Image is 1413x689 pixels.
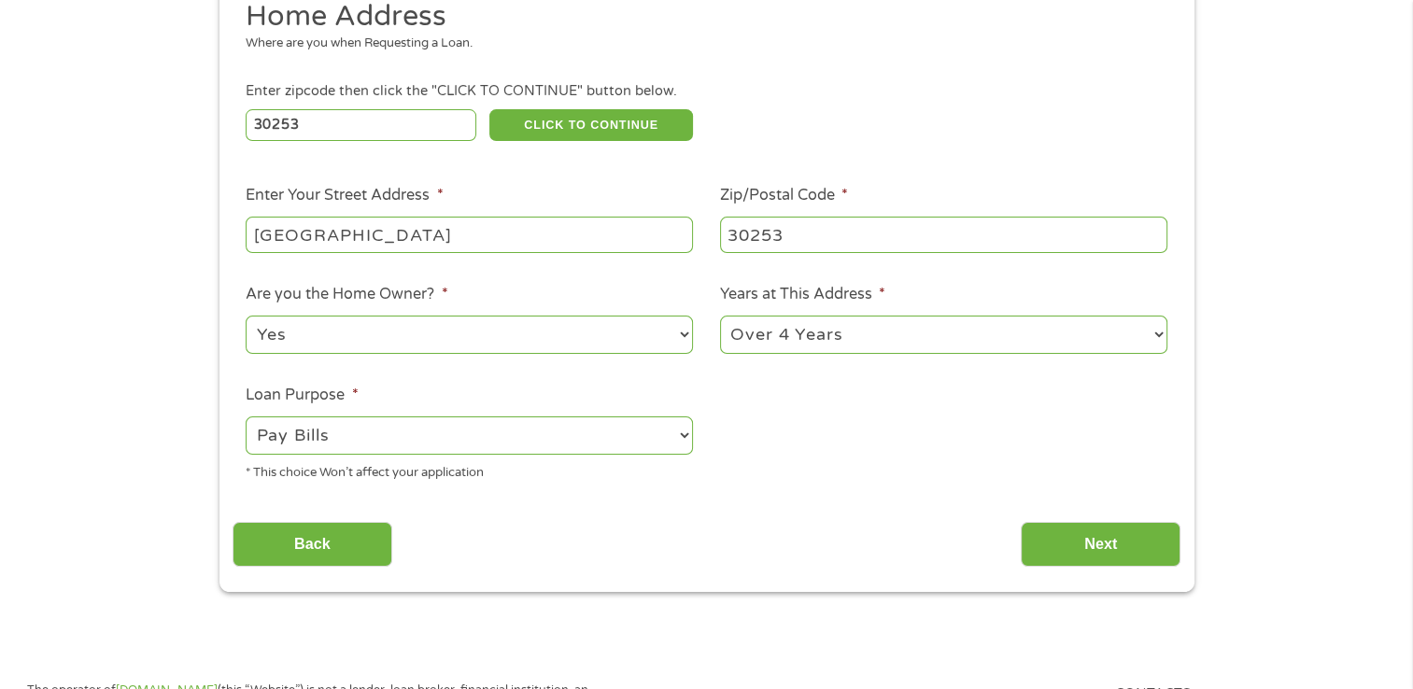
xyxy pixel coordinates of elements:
label: Are you the Home Owner? [246,285,447,304]
div: Where are you when Requesting a Loan. [246,35,1153,53]
input: Back [233,522,392,568]
input: Next [1021,522,1180,568]
label: Years at This Address [720,285,885,304]
label: Enter Your Street Address [246,186,443,205]
div: * This choice Won’t affect your application [246,457,693,483]
button: CLICK TO CONTINUE [489,109,693,141]
div: Enter zipcode then click the "CLICK TO CONTINUE" button below. [246,81,1166,102]
label: Loan Purpose [246,386,358,405]
label: Zip/Postal Code [720,186,848,205]
input: Enter Zipcode (e.g 01510) [246,109,476,141]
input: 1 Main Street [246,217,693,252]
